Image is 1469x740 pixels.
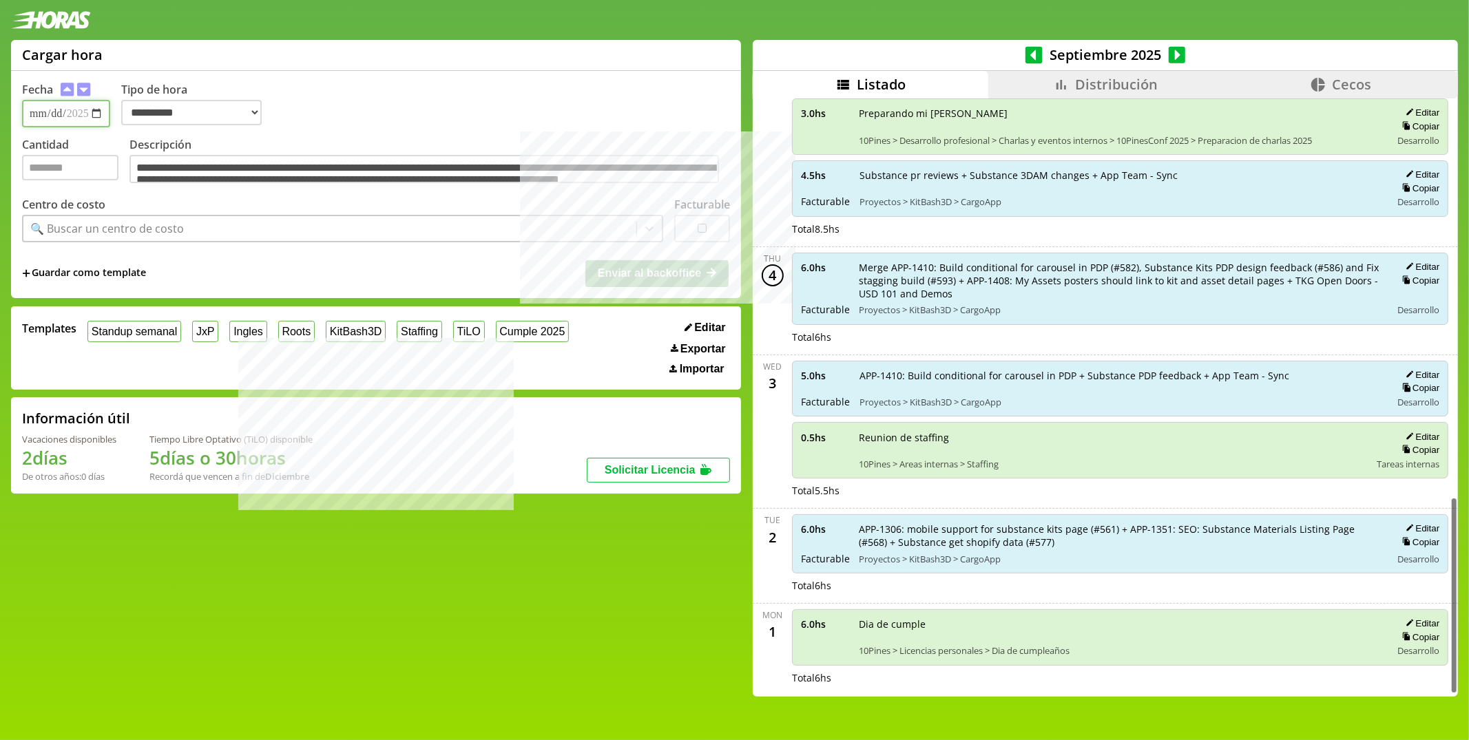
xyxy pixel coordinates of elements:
div: Thu [764,253,782,264]
span: Desarrollo [1397,553,1439,565]
div: Recordá que vencen a fin de [149,470,313,483]
button: Copiar [1398,182,1439,194]
div: Total 6 hs [792,671,1448,684]
h1: 2 días [22,445,116,470]
span: Desarrollo [1397,195,1439,208]
span: 10Pines > Licencias personales > Dia de cumpleaños [859,644,1382,657]
label: Descripción [129,137,730,187]
span: 4.5 hs [801,169,850,182]
span: Desarrollo [1397,134,1439,147]
span: 6.0 hs [801,617,849,631]
span: Editar [694,321,725,334]
b: Diciembre [265,470,309,483]
button: Copiar [1398,536,1439,548]
span: Exportar [680,343,726,355]
span: Facturable [801,552,849,565]
button: Editar [1402,522,1439,534]
span: Listado [857,75,906,94]
span: Septiembre 2025 [1043,45,1169,64]
button: Copiar [1398,382,1439,394]
span: 3.0 hs [801,107,849,120]
div: scrollable content [753,98,1458,695]
span: APP-1306: mobile support for substance kits page (#561) + APP-1351: SEO: Substance Materials List... [859,522,1382,549]
h1: 5 días o 30 horas [149,445,313,470]
span: Cecos [1332,75,1371,94]
label: Fecha [22,82,53,97]
span: 10Pines > Desarrollo profesional > Charlas y eventos internos > 10PinesConf 2025 > Preparacion de... [859,134,1382,147]
button: Editar [1402,369,1439,381]
button: Editar [1402,169,1439,180]
label: Cantidad [22,137,129,187]
span: APP-1410: Build conditional for carousel in PDP + Substance PDP feedback + App Team - Sync [859,369,1382,382]
input: Cantidad [22,155,118,180]
button: Editar [1402,431,1439,443]
span: Dia de cumple [859,617,1382,631]
span: Facturable [801,195,850,208]
span: Proyectos > KitBash3D > CargoApp [859,553,1382,565]
button: Solicitar Licencia [587,458,730,483]
span: Facturable [801,395,850,408]
span: + [22,266,30,281]
span: Reunion de staffing [859,431,1367,444]
div: Tue [765,514,781,526]
button: Roots [278,321,315,342]
button: Editar [680,321,730,335]
textarea: Descripción [129,155,719,184]
span: 10Pines > Areas internas > Staffing [859,458,1367,470]
div: Total 6 hs [792,330,1448,343]
button: Staffing [397,321,442,342]
span: Desarrollo [1397,304,1439,316]
span: Desarrollo [1397,396,1439,408]
span: 5.0 hs [801,369,850,382]
button: Cumple 2025 [496,321,570,342]
span: Importar [680,363,725,375]
span: 6.0 hs [801,522,849,536]
button: Editar [1402,261,1439,273]
img: logotipo [11,11,91,29]
div: Wed [764,361,782,372]
button: Copiar [1398,120,1439,132]
h2: Información útil [22,409,130,427]
span: Templates [22,321,76,336]
span: Preparando mi [PERSON_NAME] [859,107,1382,120]
button: Standup semanal [87,321,181,342]
label: Tipo de hora [121,82,273,127]
div: 2 [762,526,784,548]
div: Tiempo Libre Optativo (TiLO) disponible [149,433,313,445]
div: Total 5.5 hs [792,484,1448,497]
span: 6.0 hs [801,261,849,274]
span: +Guardar como template [22,266,146,281]
button: Copiar [1398,275,1439,286]
span: Substance pr reviews + Substance 3DAM changes + App Team - Sync [859,169,1382,182]
span: Facturable [801,303,849,316]
span: Tareas internas [1377,458,1439,470]
div: 🔍 Buscar un centro de costo [30,221,184,236]
span: Merge APP-1410: Build conditional for carousel in PDP (#582), Substance Kits PDP design feedback ... [859,261,1382,300]
button: Copiar [1398,444,1439,456]
div: Total 8.5 hs [792,222,1448,235]
button: JxP [192,321,218,342]
select: Tipo de hora [121,100,262,125]
label: Centro de costo [22,197,105,212]
span: 0.5 hs [801,431,849,444]
span: Proyectos > KitBash3D > CargoApp [859,195,1382,208]
span: Solicitar Licencia [605,464,696,476]
span: Proyectos > KitBash3D > CargoApp [859,304,1382,316]
button: TiLO [453,321,485,342]
div: Vacaciones disponibles [22,433,116,445]
span: Proyectos > KitBash3D > CargoApp [859,396,1382,408]
div: Total 6 hs [792,579,1448,592]
button: Editar [1402,617,1439,629]
div: Mon [763,609,783,621]
button: KitBash3D [326,321,386,342]
label: Facturable [674,197,730,212]
h1: Cargar hora [22,45,103,64]
span: Distribución [1075,75,1158,94]
button: Exportar [667,342,730,356]
button: Copiar [1398,631,1439,643]
div: De otros años: 0 días [22,470,116,483]
div: 1 [762,621,784,643]
button: Ingles [229,321,267,342]
div: 3 [762,372,784,394]
span: Desarrollo [1397,644,1439,657]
